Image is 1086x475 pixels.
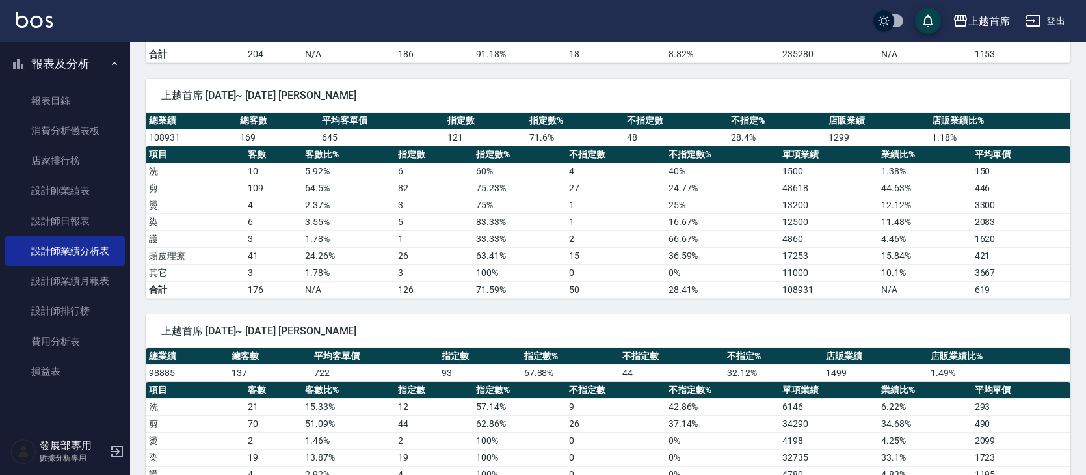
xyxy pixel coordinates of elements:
[5,266,125,296] a: 設計師業績月報表
[302,415,395,432] td: 51.09 %
[146,364,228,381] td: 98885
[972,281,1070,298] td: 619
[566,146,665,163] th: 不指定數
[878,46,971,62] td: N/A
[245,46,302,62] td: 204
[878,146,971,163] th: 業績比%
[526,129,624,146] td: 71.6 %
[146,415,245,432] td: 剪
[665,230,779,247] td: 66.67 %
[302,281,395,298] td: N/A
[927,348,1070,365] th: 店販業績比%
[146,197,245,213] td: 燙
[779,46,878,62] td: 235280
[146,113,1070,146] table: a dense table
[245,398,302,415] td: 21
[566,398,665,415] td: 9
[302,247,395,264] td: 24.26 %
[566,46,665,62] td: 18
[5,236,125,266] a: 設計師業績分析表
[237,129,319,146] td: 169
[878,415,971,432] td: 34.68 %
[929,113,1070,129] th: 店販業績比%
[665,213,779,230] td: 16.67 %
[915,8,941,34] button: save
[473,213,566,230] td: 83.33 %
[878,398,971,415] td: 6.22 %
[395,415,473,432] td: 44
[929,129,1070,146] td: 1.18 %
[566,180,665,197] td: 27
[779,281,878,298] td: 108931
[311,348,438,365] th: 平均客單價
[146,146,1070,299] table: a dense table
[245,415,302,432] td: 70
[146,348,228,365] th: 總業績
[665,197,779,213] td: 25 %
[245,432,302,449] td: 2
[665,46,779,62] td: 8.82%
[146,281,245,298] td: 合計
[473,46,566,62] td: 91.18%
[665,247,779,264] td: 36.59 %
[302,180,395,197] td: 64.5 %
[947,8,1015,34] button: 上越首席
[823,364,927,381] td: 1499
[473,180,566,197] td: 75.23 %
[473,432,566,449] td: 100 %
[972,415,1070,432] td: 490
[779,197,878,213] td: 13200
[972,163,1070,180] td: 150
[10,439,36,465] img: Person
[245,163,302,180] td: 10
[566,197,665,213] td: 1
[566,449,665,466] td: 0
[146,348,1070,382] table: a dense table
[395,281,473,298] td: 126
[972,230,1070,247] td: 1620
[521,348,619,365] th: 指定數%
[665,382,779,399] th: 不指定數%
[665,264,779,281] td: 0 %
[438,348,521,365] th: 指定數
[40,439,106,452] h5: 發展部專用
[228,348,311,365] th: 總客數
[779,213,878,230] td: 12500
[473,247,566,264] td: 63.41 %
[972,146,1070,163] th: 平均單價
[825,113,929,129] th: 店販業績
[395,247,473,264] td: 26
[823,348,927,365] th: 店販業績
[146,213,245,230] td: 染
[927,364,1070,381] td: 1.49 %
[146,432,245,449] td: 燙
[779,415,878,432] td: 34290
[302,449,395,466] td: 13.87 %
[566,163,665,180] td: 4
[302,197,395,213] td: 2.37 %
[146,449,245,466] td: 染
[473,398,566,415] td: 57.14 %
[146,180,245,197] td: 剪
[245,264,302,281] td: 3
[302,213,395,230] td: 3.55 %
[878,163,971,180] td: 1.38 %
[624,113,728,129] th: 不指定數
[473,264,566,281] td: 100 %
[473,415,566,432] td: 62.86 %
[395,46,473,62] td: 186
[5,357,125,387] a: 損益表
[972,247,1070,264] td: 421
[245,281,302,298] td: 176
[665,180,779,197] td: 24.77 %
[146,113,237,129] th: 總業績
[161,89,1055,102] span: 上越首席 [DATE]~ [DATE] [PERSON_NAME]
[968,13,1010,29] div: 上越首席
[728,129,825,146] td: 28.4 %
[779,449,878,466] td: 32735
[319,113,445,129] th: 平均客單價
[566,247,665,264] td: 15
[878,247,971,264] td: 15.84 %
[724,348,822,365] th: 不指定%
[146,398,245,415] td: 洗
